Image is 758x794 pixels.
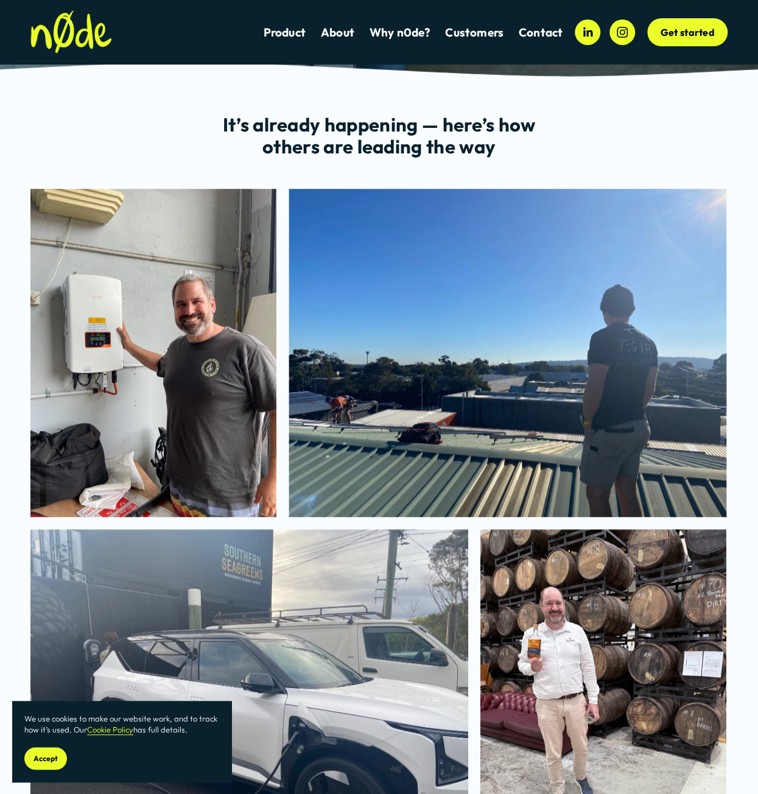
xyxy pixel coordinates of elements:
button: Accept [24,747,67,770]
section: Cookie banner [12,701,231,782]
a: Product [264,24,306,41]
a: Cookie Policy [87,725,133,734]
a: Get started [647,18,728,46]
span: Accept [33,754,58,763]
span: Customers [445,26,504,40]
img: n0de [30,10,112,54]
p: We use cookies to make our website work, and to track how it’s used. Our has full details. [24,713,219,735]
a: folder dropdown [445,24,504,41]
a: Why n0de? [370,24,430,41]
h3: It’s already happening — here’s how others are leading the way [206,114,552,157]
a: About [321,24,354,41]
a: LinkedIn [575,19,600,45]
img: "Just do it. It’s free energy. It’s hitting your roof anyway.” – Berty, Aegir Divers [289,189,726,517]
img: “Having a partner like n0de made it easy for us to understand what we needed to do and gave us th... [30,189,276,517]
a: Contact [519,24,563,41]
a: Instagram [609,19,635,45]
